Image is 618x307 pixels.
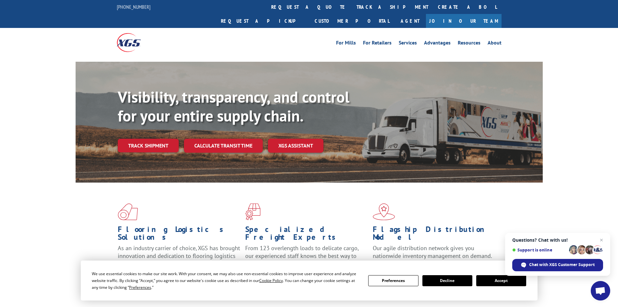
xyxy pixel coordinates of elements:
a: Advantages [424,40,451,47]
a: Request a pickup [216,14,310,28]
span: Chat with XGS Customer Support [529,262,595,268]
span: Cookie Policy [259,278,283,283]
a: About [488,40,502,47]
span: Chat with XGS Customer Support [512,259,603,271]
a: Track shipment [118,139,179,152]
a: XGS ASSISTANT [268,139,323,153]
h1: Flooring Logistics Solutions [118,225,240,244]
a: Customer Portal [310,14,394,28]
button: Decline [422,275,472,286]
img: xgs-icon-total-supply-chain-intelligence-red [118,203,138,220]
a: [PHONE_NUMBER] [117,4,151,10]
a: Calculate transit time [184,139,263,153]
span: Preferences [129,285,151,290]
a: Join Our Team [426,14,502,28]
span: Questions? Chat with us! [512,237,603,243]
div: We use essential cookies to make our site work. With your consent, we may also use non-essential ... [92,270,360,291]
a: For Retailers [363,40,392,47]
a: Open chat [591,281,610,301]
a: Agent [394,14,426,28]
h1: Flagship Distribution Model [373,225,495,244]
a: Services [399,40,417,47]
b: Visibility, transparency, and control for your entire supply chain. [118,87,349,126]
a: Resources [458,40,480,47]
button: Accept [476,275,526,286]
span: As an industry carrier of choice, XGS has brought innovation and dedication to flooring logistics... [118,244,240,267]
img: xgs-icon-focused-on-flooring-red [245,203,261,220]
span: Support is online [512,248,567,252]
p: From 123 overlength loads to delicate cargo, our experienced staff knows the best way to move you... [245,244,368,273]
button: Preferences [368,275,418,286]
img: xgs-icon-flagship-distribution-model-red [373,203,395,220]
a: For Mills [336,40,356,47]
span: Our agile distribution network gives you nationwide inventory management on demand. [373,244,492,260]
h1: Specialized Freight Experts [245,225,368,244]
div: Cookie Consent Prompt [81,261,538,301]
